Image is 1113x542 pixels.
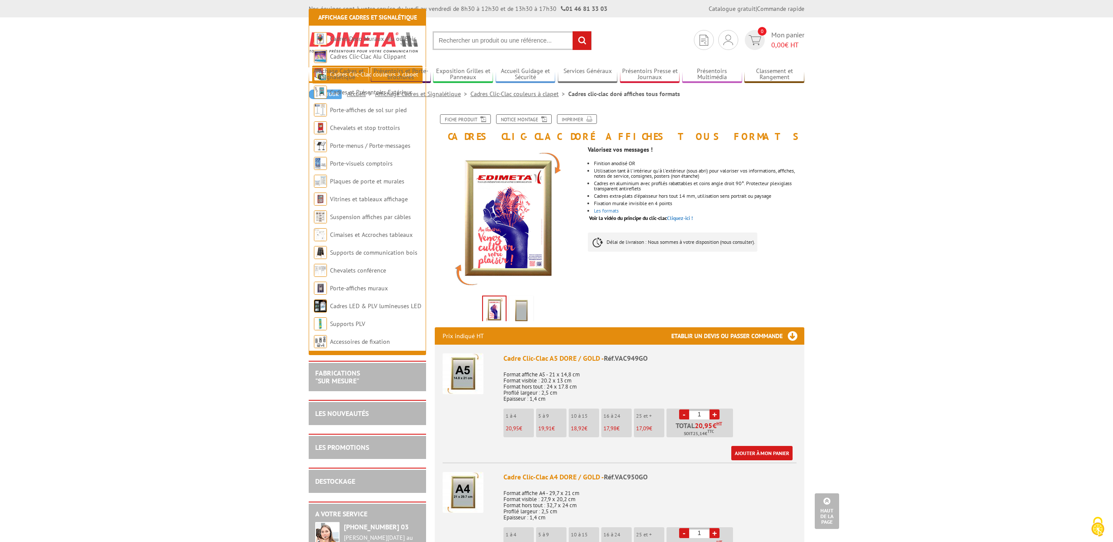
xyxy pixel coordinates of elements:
[588,233,757,252] p: Délai de livraison : Nous sommes à votre disposition (nous consulter).
[682,67,742,82] a: Présentoirs Multimédia
[716,421,722,427] sup: HT
[330,124,400,132] a: Chevalets et stop trottoirs
[309,67,369,82] a: Affichage Cadres et Signalétique
[573,31,591,50] input: rechercher
[511,297,532,324] img: cadre_dore_vide.jpg
[314,299,327,313] img: Cadres LED & PLV lumineuses LED
[636,413,664,419] p: 25 et +
[503,353,796,363] div: Cadre Clic-Clac A5 DORE / GOLD -
[589,215,693,221] a: Voir la vidéo du principe du clic-clacCliquez-ici !
[330,177,404,185] a: Plaques de porte et murales
[815,493,839,529] a: Haut de la page
[314,157,327,170] img: Porte-visuels comptoirs
[594,193,804,199] li: Cadres extra-plats d'épaisseur hors tout 14 mm, utilisation sens portrait ou paysage
[603,425,616,432] span: 17,98
[330,88,412,96] a: Cadres et Présentoirs Extérieur
[771,30,804,50] span: Mon panier
[568,90,680,98] li: Cadres clic-clac doré affiches tous formats
[318,13,417,21] a: Affichage Cadres et Signalétique
[757,5,804,13] a: Commande rapide
[314,246,327,259] img: Supports de communication bois
[330,320,365,328] a: Supports PLV
[713,422,716,429] span: €
[589,215,667,221] span: Voir la vidéo du principe du clic-clac
[314,50,327,63] img: Cadres Clic-Clac Alu Clippant
[506,413,534,419] p: 1 à 4
[330,53,406,60] a: Cadres Clic-Clac Alu Clippant
[330,338,390,346] a: Accessoires de fixation
[636,425,649,432] span: 17,09
[709,5,756,13] a: Catalogue gratuit
[330,213,411,221] a: Suspension affiches par câbles
[314,228,327,241] img: Cimaises et Accroches tableaux
[506,426,534,432] p: €
[503,472,796,482] div: Cadre Clic-Clac A4 DORE / GOLD -
[314,32,327,45] img: Cadres Deco Muraux Alu ou Bois
[506,425,519,432] span: 20,95
[695,422,713,429] span: 20,95
[731,446,793,460] a: Ajouter à mon panier
[314,121,327,134] img: Chevalets et stop trottoirs
[315,510,420,518] h2: A votre service
[496,114,552,124] a: Notice Montage
[620,67,680,82] a: Présentoirs Presse et Journaux
[506,532,534,538] p: 1 à 4
[636,426,664,432] p: €
[435,146,581,293] img: vac949go.jpg
[679,409,689,419] a: -
[315,409,369,418] a: LES NOUVEAUTÉS
[749,35,761,45] img: devis rapide
[315,443,369,452] a: LES PROMOTIONS
[443,353,483,394] img: Cadre Clic-Clac A5 DORE / GOLD
[594,201,804,206] li: Fixation murale invisible en 4 points
[684,430,714,437] span: Soit €
[603,532,632,538] p: 16 à 24
[314,335,327,348] img: Accessoires de fixation
[330,195,408,203] a: Vitrines et tableaux affichage
[709,4,804,13] div: |
[604,354,648,362] span: Réf.VAC949GO
[561,5,607,13] strong: 01 46 81 33 03
[538,426,566,432] p: €
[330,249,417,256] a: Supports de communication bois
[538,532,566,538] p: 5 à 9
[571,426,599,432] p: €
[588,147,804,152] p: Valorisez vos messages !
[371,67,431,82] a: Présentoirs et Porte-brochures
[440,114,491,124] a: Fiche produit
[771,40,785,49] span: 0,00
[314,264,327,277] img: Chevalets conférence
[314,317,327,330] img: Supports PLV
[330,266,386,274] a: Chevalets conférence
[571,425,584,432] span: 18,92
[558,67,618,82] a: Services Généraux
[330,142,410,150] a: Porte-menus / Porte-messages
[433,31,592,50] input: Rechercher un produit ou une référence...
[571,413,599,419] p: 10 à 15
[594,161,804,166] li: Finition anodisé OR
[758,27,766,36] span: 0
[314,282,327,295] img: Porte-affiches muraux
[594,181,804,191] li: Cadres en aluminium avec profilés rabattables et coins angle droit 90°. Protecteur plexiglass tra...
[679,528,689,538] a: -
[723,35,733,45] img: devis rapide
[344,522,409,531] strong: [PHONE_NUMBER] 03
[538,413,566,419] p: 5 à 9
[330,302,421,310] a: Cadres LED & PLV lumineuses LED
[309,4,607,13] div: Nos équipes sont à votre service du lundi au vendredi de 8h30 à 12h30 et de 13h30 à 17h30
[314,175,327,188] img: Plaques de porte et murales
[503,366,796,402] p: Format affiche A5 - 21 x 14,8 cm Format visible : 20.2 x 13 cm Format hors tout : 24 x 17.8 cm Pr...
[314,139,327,152] img: Porte-menus / Porte-messages
[557,114,597,124] a: Imprimer
[636,532,664,538] p: 25 et +
[603,413,632,419] p: 16 à 24
[330,160,393,167] a: Porte-visuels comptoirs
[443,472,483,513] img: Cadre Clic-Clac A4 DORE / GOLD
[669,422,733,437] p: Total
[330,35,416,43] a: Cadres Deco Muraux Alu ou Bois
[314,86,327,99] img: Cadres et Présentoirs Extérieur
[503,484,796,521] p: Format affiche A4 - 29,7 x 21 cm Format visible : 27,9 x 20,2 cm Format hors tout : 32,7 x 24 cm ...
[538,425,552,432] span: 19,91
[710,409,720,419] a: +
[315,369,360,385] a: FABRICATIONS"Sur Mesure"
